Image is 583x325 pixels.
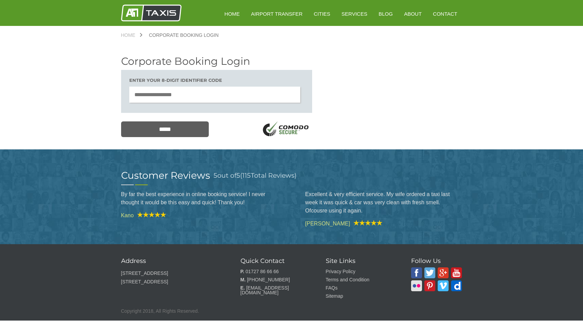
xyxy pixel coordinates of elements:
[214,171,296,180] h3: out of ( Total Reviews)
[326,285,338,291] a: FAQs
[220,5,245,22] a: HOME
[121,307,462,315] p: Copyright 2018, All Rights Reserved.
[411,267,422,278] img: A1 Taxis
[121,56,312,67] h2: Corporate Booking Login
[305,220,462,226] cite: [PERSON_NAME]
[246,5,307,22] a: Airport Transfer
[428,5,462,22] a: Contact
[411,258,462,264] h3: Follow Us
[121,269,223,286] p: [STREET_ADDRESS] [STREET_ADDRESS]
[241,277,246,282] strong: M.
[134,212,166,217] img: A1 Taxis Review
[246,269,279,274] a: 01727 86 66 66
[121,171,210,180] h2: Customer Reviews
[121,33,142,38] a: Home
[337,5,372,22] a: Services
[121,185,278,212] blockquote: By far the best experience in online booking service! I never thought it would be this easy and q...
[374,5,398,22] a: Blog
[326,258,394,264] h3: Site Links
[129,78,304,83] h3: Enter your 8-digit Identifier code
[305,185,462,220] blockquote: Excellent & very efficient service. My wife ordered a taxi last week it was quick & car was very ...
[260,121,312,138] img: SSL Logo
[399,5,426,22] a: About
[326,293,343,299] a: Sitemap
[350,220,382,225] img: A1 Taxis Review
[326,269,355,274] a: Privacy Policy
[309,5,335,22] a: Cities
[241,258,309,264] h3: Quick Contact
[121,258,223,264] h3: Address
[247,277,290,282] a: [PHONE_NUMBER]
[214,172,217,179] span: 5
[121,4,181,21] img: A1 Taxis
[241,285,245,291] strong: E.
[241,269,244,274] strong: P.
[242,172,251,179] span: 115
[121,212,278,218] cite: Kano
[326,277,369,282] a: Terms and Condition
[142,33,225,38] a: Corporate Booking Login
[236,172,240,179] span: 5
[241,285,289,295] a: [EMAIL_ADDRESS][DOMAIN_NAME]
